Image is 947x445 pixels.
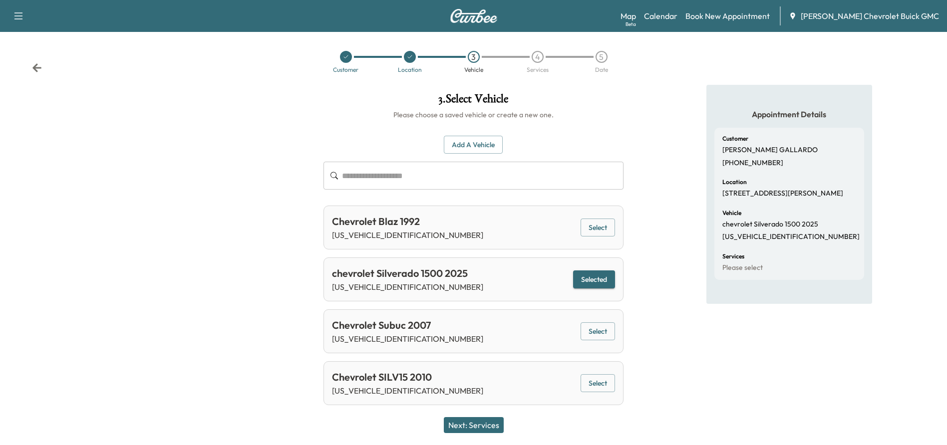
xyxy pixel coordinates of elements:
[468,51,480,63] div: 3
[532,51,544,63] div: 4
[323,93,623,110] h1: 3 . Select Vehicle
[722,136,748,142] h6: Customer
[722,253,744,259] h6: Services
[722,189,843,198] p: [STREET_ADDRESS][PERSON_NAME]
[32,63,42,73] div: Back
[323,110,623,120] h6: Please choose a saved vehicle or create a new one.
[596,51,608,63] div: 5
[685,10,770,22] a: Book New Appointment
[527,67,549,73] div: Services
[581,322,615,341] button: Select
[332,229,483,241] p: [US_VEHICLE_IDENTIFICATION_NUMBER]
[581,219,615,237] button: Select
[444,136,503,154] button: Add a Vehicle
[464,67,483,73] div: Vehicle
[621,10,636,22] a: MapBeta
[332,266,483,281] div: chevrolet Silverado 1500 2025
[801,10,939,22] span: [PERSON_NAME] Chevrolet Buick GMC
[581,374,615,393] button: Select
[722,220,818,229] p: chevrolet Silverado 1500 2025
[332,370,483,385] div: Chevrolet SILV15 2010
[332,333,483,345] p: [US_VEHICLE_IDENTIFICATION_NUMBER]
[722,232,860,241] p: [US_VEHICLE_IDENTIFICATION_NUMBER]
[332,318,483,333] div: Chevrolet Subuc 2007
[450,9,498,23] img: Curbee Logo
[722,159,783,168] p: [PHONE_NUMBER]
[332,385,483,397] p: [US_VEHICLE_IDENTIFICATION_NUMBER]
[644,10,677,22] a: Calendar
[333,67,358,73] div: Customer
[444,417,504,433] button: Next: Services
[626,20,636,28] div: Beta
[573,270,615,289] button: Selected
[722,146,818,155] p: [PERSON_NAME] GALLARDO
[722,179,747,185] h6: Location
[722,263,763,272] p: Please select
[398,67,422,73] div: Location
[332,214,483,229] div: Chevrolet Blaz 1992
[722,210,741,216] h6: Vehicle
[595,67,608,73] div: Date
[332,281,483,293] p: [US_VEHICLE_IDENTIFICATION_NUMBER]
[714,109,864,120] h5: Appointment Details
